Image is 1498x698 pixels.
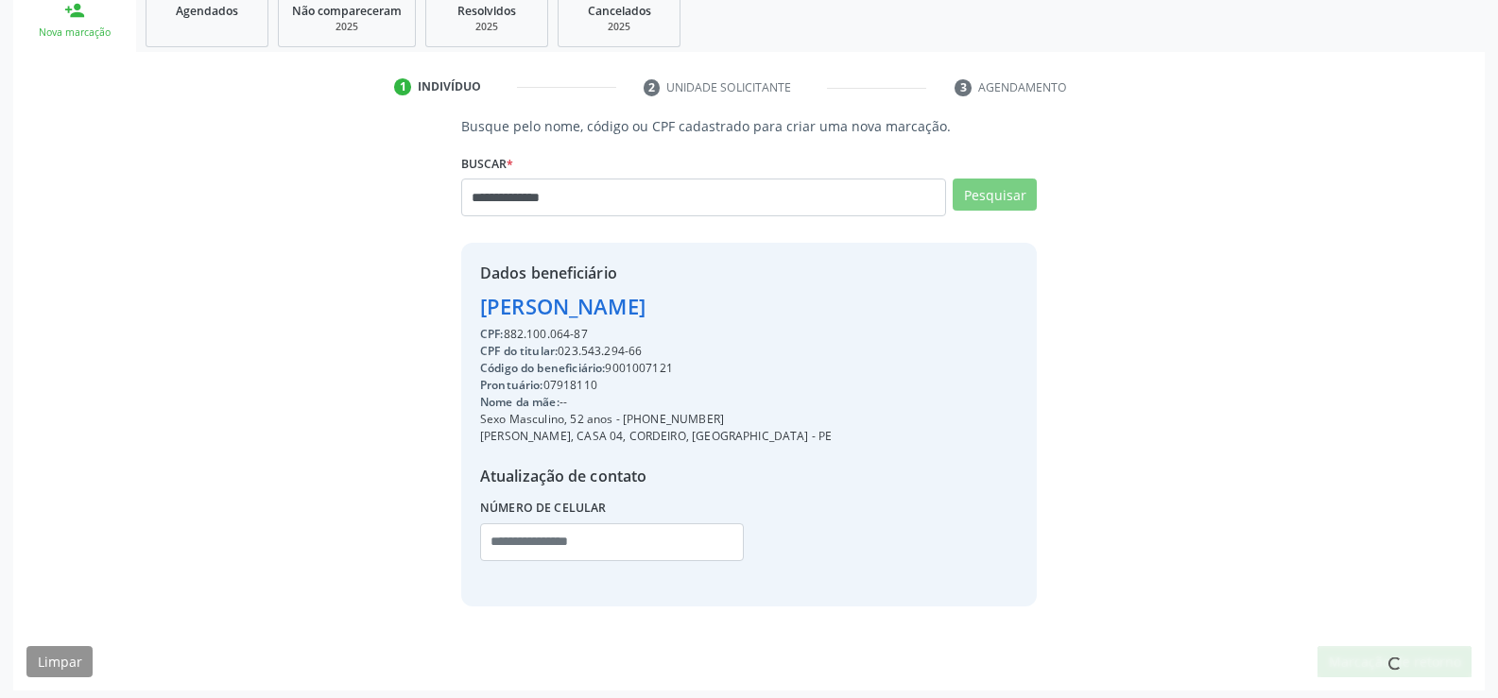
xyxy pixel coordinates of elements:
[480,377,543,393] span: Prontuário:
[26,646,93,678] button: Limpar
[461,149,513,179] label: Buscar
[480,494,607,523] label: Número de celular
[480,394,560,410] span: Nome da mãe:
[480,343,558,359] span: CPF do titular:
[480,360,832,377] div: 9001007121
[292,20,402,34] div: 2025
[439,20,534,34] div: 2025
[480,428,832,445] div: [PERSON_NAME], CASA 04, CORDEIRO, [GEOGRAPHIC_DATA] - PE
[480,394,832,411] div: --
[480,262,832,284] div: Dados beneficiário
[292,3,402,19] span: Não compareceram
[480,465,832,487] div: Atualização de contato
[588,3,651,19] span: Cancelados
[480,326,504,342] span: CPF:
[480,343,832,360] div: 023.543.294-66
[26,26,123,40] div: Nova marcação
[480,326,832,343] div: 882.100.064-87
[480,291,832,322] div: [PERSON_NAME]
[480,411,832,428] div: Sexo Masculino, 52 anos - [PHONE_NUMBER]
[953,179,1037,211] button: Pesquisar
[480,360,605,376] span: Código do beneficiário:
[176,3,238,19] span: Agendados
[394,78,411,95] div: 1
[457,3,516,19] span: Resolvidos
[418,78,481,95] div: Indivíduo
[461,116,1037,136] p: Busque pelo nome, código ou CPF cadastrado para criar uma nova marcação.
[480,377,832,394] div: 07918110
[572,20,666,34] div: 2025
